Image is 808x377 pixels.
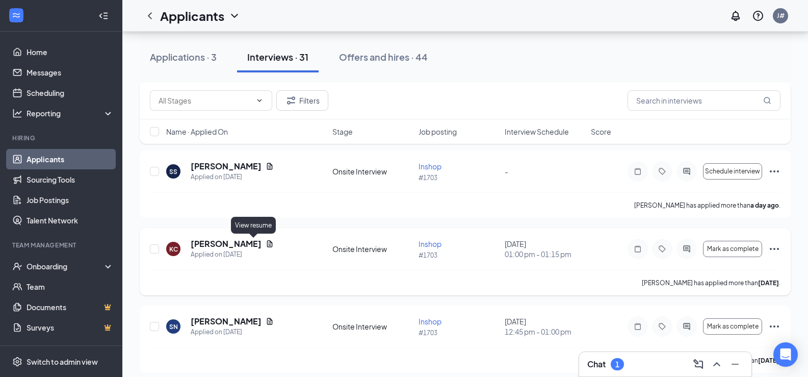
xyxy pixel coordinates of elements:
div: Team Management [12,241,112,249]
svg: ActiveChat [681,245,693,253]
div: Reporting [27,108,114,118]
div: Applications · 3 [150,51,217,63]
a: Scheduling [27,83,114,103]
svg: Note [632,167,644,175]
svg: ChevronLeft [144,10,156,22]
button: Minimize [727,356,743,372]
svg: Tag [656,322,668,331]
span: Stage [332,127,353,137]
div: SN [169,322,178,331]
svg: ActiveChat [681,322,693,331]
div: Hiring [12,134,112,142]
svg: ChevronDown [228,10,241,22]
input: Search in interviews [628,90,780,111]
h1: Applicants [160,7,224,24]
svg: Filter [285,94,297,107]
a: Job Postings [27,190,114,210]
span: 12:45 pm - 01:00 pm [505,326,585,337]
b: [DATE] [758,279,779,287]
button: Mark as complete [703,241,762,257]
svg: Settings [12,357,22,367]
h3: Chat [587,359,606,370]
div: Onsite Interview [332,166,412,177]
p: [PERSON_NAME] has applied more than . [642,279,780,287]
input: All Stages [159,95,251,106]
svg: ChevronUp [711,358,723,370]
button: Mark as complete [703,318,762,335]
b: [DATE] [758,357,779,364]
p: #1703 [419,173,499,182]
span: 01:00 pm - 01:15 pm [505,249,585,259]
svg: ComposeMessage [692,358,705,370]
svg: Document [266,317,274,325]
svg: Document [266,162,274,170]
svg: Ellipses [768,165,780,178]
svg: WorkstreamLogo [11,10,21,20]
div: Applied on [DATE] [191,249,274,260]
div: Interviews · 31 [247,51,308,63]
svg: Note [632,322,644,331]
svg: Analysis [12,108,22,118]
b: a day ago [750,202,779,209]
div: SS [169,167,177,176]
span: Mark as complete [707,323,759,330]
span: Score [591,127,611,137]
div: KC [169,245,178,254]
svg: QuestionInfo [752,10,764,22]
div: Applied on [DATE] [191,327,274,337]
div: Offers and hires · 44 [339,51,428,63]
a: Home [27,42,114,62]
svg: Ellipses [768,243,780,255]
h5: [PERSON_NAME] [191,161,262,172]
a: DocumentsCrown [27,297,114,317]
div: View resume [231,217,276,234]
h5: [PERSON_NAME] [191,316,262,327]
button: Filter Filters [276,90,328,111]
span: Job posting [419,127,457,137]
svg: Notifications [729,10,742,22]
span: Inshop [419,317,441,326]
span: Mark as complete [707,245,759,253]
div: J# [777,11,785,20]
p: #1703 [419,329,499,337]
a: Team [27,277,114,297]
svg: Ellipses [768,320,780,333]
a: Sourcing Tools [27,169,114,190]
span: Schedule interview [705,168,760,175]
svg: MagnifyingGlass [763,96,771,105]
a: Messages [27,62,114,83]
div: Open Intercom Messenger [773,342,798,367]
button: ChevronUp [709,356,725,372]
a: SurveysCrown [27,317,114,338]
div: Onsite Interview [332,244,412,254]
button: Schedule interview [703,163,762,180]
button: ComposeMessage [690,356,707,372]
svg: ChevronDown [255,96,264,105]
div: Applied on [DATE] [191,172,274,182]
svg: Collapse [98,11,109,21]
svg: Document [266,240,274,248]
svg: Tag [656,167,668,175]
span: - [505,167,508,176]
p: [PERSON_NAME] has applied more than . [634,201,780,210]
div: Switch to admin view [27,357,98,367]
svg: ActiveChat [681,167,693,175]
div: 1 [615,360,619,369]
div: [DATE] [505,316,585,337]
a: Talent Network [27,210,114,231]
h5: [PERSON_NAME] [191,238,262,249]
div: Onsite Interview [332,321,412,332]
div: Onboarding [27,261,105,271]
p: #1703 [419,251,499,260]
svg: Tag [656,245,668,253]
svg: UserCheck [12,261,22,271]
svg: Minimize [729,358,741,370]
svg: Note [632,245,644,253]
a: Applicants [27,149,114,169]
span: Inshop [419,239,441,248]
span: Interview Schedule [505,127,569,137]
span: Name · Applied On [166,127,228,137]
div: [DATE] [505,239,585,259]
span: Inshop [419,162,441,171]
